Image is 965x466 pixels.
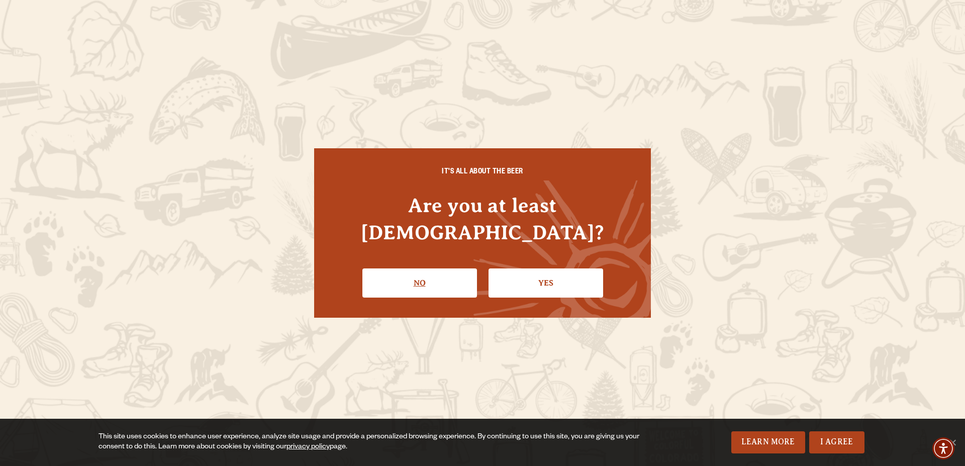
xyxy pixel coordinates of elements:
[731,431,805,453] a: Learn More
[362,268,477,298] a: No
[334,168,631,177] h6: IT'S ALL ABOUT THE BEER
[334,192,631,245] h4: Are you at least [DEMOGRAPHIC_DATA]?
[99,432,647,452] div: This site uses cookies to enhance user experience, analyze site usage and provide a personalized ...
[932,437,954,459] div: Accessibility Menu
[286,443,330,451] a: privacy policy
[809,431,864,453] a: I Agree
[489,268,603,298] a: Confirm I'm 21 or older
